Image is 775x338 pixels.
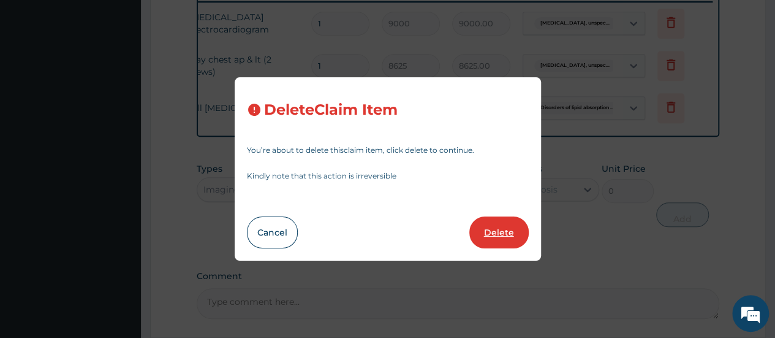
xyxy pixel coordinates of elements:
[264,102,398,118] h3: Delete Claim Item
[6,215,233,258] textarea: Type your message and hit 'Enter'
[71,94,169,218] span: We're online!
[469,217,529,248] button: Delete
[23,61,50,92] img: d_794563401_company_1708531726252_794563401
[247,217,298,248] button: Cancel
[247,172,529,180] p: Kindly note that this action is irreversible
[247,147,529,154] p: You’re about to delete this claim item , click delete to continue.
[64,69,206,85] div: Chat with us now
[201,6,230,36] div: Minimize live chat window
